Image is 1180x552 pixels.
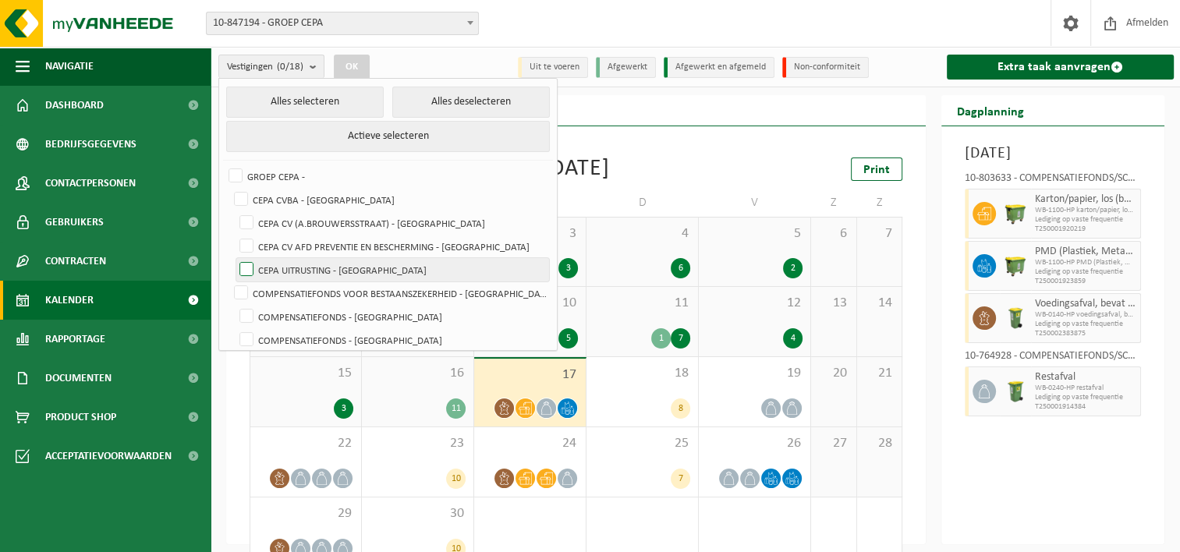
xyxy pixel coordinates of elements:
div: 6 [671,258,690,278]
div: 2 [783,258,803,278]
span: Karton/papier, los (bedrijven) [1035,193,1136,206]
span: Documenten [45,359,112,398]
span: WB-1100-HP PMD (Plastiek, Metaal, Drankkartons) (bedrijven) [1035,258,1136,267]
button: OK [334,55,370,80]
label: CEPA CVBA - [GEOGRAPHIC_DATA] [231,188,549,211]
img: WB-1100-HPE-GN-51 [1004,254,1027,278]
a: Extra taak aanvragen [947,55,1174,80]
span: Kalender [45,281,94,320]
span: 15 [258,365,353,382]
span: Rapportage [45,320,105,359]
span: WB-1100-HP karton/papier, los (bedrijven) [1035,206,1136,215]
a: Print [851,157,902,181]
span: 26 [707,435,803,452]
span: 27 [819,435,849,452]
span: Voedingsafval, bevat producten van dierlijke oorsprong, onverpakt, categorie 3 [1035,298,1136,310]
li: Afgewerkt en afgemeld [664,57,774,78]
span: T250002383875 [1035,329,1136,338]
div: 1 [651,328,671,349]
span: 10-847194 - GROEP CEPA [207,12,478,34]
div: 7 [671,469,690,489]
div: 8 [671,398,690,419]
span: 21 [865,365,895,382]
label: GROEP CEPA - [225,165,549,188]
label: CEPA UITRUSTING - [GEOGRAPHIC_DATA] [236,258,549,281]
div: 7 [671,328,690,349]
span: Vestigingen [227,55,303,79]
td: D [586,189,699,217]
h2: Dagplanning [941,95,1040,126]
div: [DATE] [542,157,610,181]
div: 10 [446,469,466,489]
h3: [DATE] [965,142,1141,165]
span: Lediging op vaste frequentie [1035,320,1136,329]
td: Z [811,189,857,217]
label: COMPENSATIEFONDS - [GEOGRAPHIC_DATA] [236,328,549,352]
li: Afgewerkt [596,57,656,78]
div: 4 [783,328,803,349]
span: 14 [865,295,895,312]
span: 22 [258,435,353,452]
span: T250001923859 [1035,277,1136,286]
span: Restafval [1035,371,1136,384]
span: 7 [865,225,895,242]
button: Actieve selecteren [226,121,550,152]
span: WB-0140-HP voedingsafval, bevat producten van dierlijke oors [1035,310,1136,320]
span: Contactpersonen [45,164,136,203]
li: Uit te voeren [518,57,588,78]
button: Alles deselecteren [392,87,550,118]
count: (0/18) [277,62,303,72]
span: 17 [482,366,578,384]
span: 25 [594,435,690,452]
span: 5 [707,225,803,242]
div: 10-803633 - COMPENSATIEFONDS/SCHAFTLOKAAL - KALLO [965,173,1141,189]
span: Print [863,164,890,176]
span: 12 [707,295,803,312]
span: 28 [865,435,895,452]
span: 6 [819,225,849,242]
span: Contracten [45,242,106,281]
span: PMD (Plastiek, Metaal, Drankkartons) (bedrijven) [1035,246,1136,258]
div: 3 [558,258,578,278]
label: CEPA CV AFD PREVENTIE EN BESCHERMING - [GEOGRAPHIC_DATA] [236,235,549,258]
span: T250001920219 [1035,225,1136,234]
span: 4 [594,225,690,242]
span: 16 [370,365,466,382]
span: 13 [819,295,849,312]
span: Lediging op vaste frequentie [1035,267,1136,277]
img: WB-0140-HPE-GN-50 [1004,306,1027,330]
label: CEPA CV (A.BROUWERSSTRAAT) - [GEOGRAPHIC_DATA] [236,211,549,235]
span: 23 [370,435,466,452]
span: Lediging op vaste frequentie [1035,215,1136,225]
li: Non-conformiteit [782,57,869,78]
button: Alles selecteren [226,87,384,118]
span: Acceptatievoorwaarden [45,437,172,476]
span: Lediging op vaste frequentie [1035,393,1136,402]
span: Bedrijfsgegevens [45,125,136,164]
span: WB-0240-HP restafval [1035,384,1136,393]
button: Vestigingen(0/18) [218,55,324,78]
div: 3 [334,398,353,419]
span: 29 [258,505,353,522]
span: Dashboard [45,86,104,125]
img: WB-1100-HPE-GN-51 [1004,202,1027,225]
span: Navigatie [45,47,94,86]
span: 18 [594,365,690,382]
td: V [699,189,811,217]
span: T250001914384 [1035,402,1136,412]
span: 10-847194 - GROEP CEPA [206,12,479,35]
td: Z [857,189,903,217]
label: COMPENSATIEFONDS - [GEOGRAPHIC_DATA] [236,305,549,328]
label: COMPENSATIEFONDS VOOR BESTAANSZEKERHEID - [GEOGRAPHIC_DATA] [231,281,549,305]
span: Product Shop [45,398,116,437]
div: 10-764928 - COMPENSATIEFONDS/SCHAFTLOKAAL CADIX - [GEOGRAPHIC_DATA] [965,351,1141,366]
span: Gebruikers [45,203,104,242]
div: 11 [446,398,466,419]
span: 11 [594,295,690,312]
div: 5 [558,328,578,349]
span: 20 [819,365,849,382]
span: 19 [707,365,803,382]
img: WB-0240-HPE-GN-51 [1004,380,1027,403]
span: 30 [370,505,466,522]
span: 24 [482,435,578,452]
